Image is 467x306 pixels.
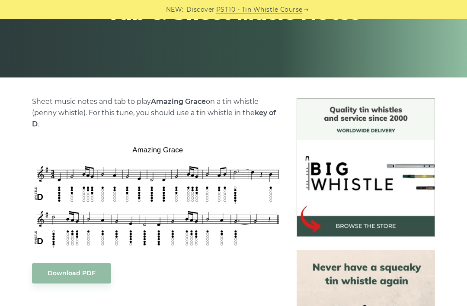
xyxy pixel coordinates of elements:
a: Download PDF [32,263,111,283]
span: Discover [186,5,215,15]
strong: Amazing Grace [151,97,206,106]
strong: key of D [32,109,276,128]
a: PST10 - Tin Whistle Course [216,5,303,15]
img: Amazing Grace Tin Whistle Tab & Sheet Music [32,143,284,250]
p: Sheet music notes and tab to play on a tin whistle (penny whistle). For this tune, you should use... [32,96,284,130]
span: NEW: [166,5,184,15]
img: BigWhistle Tin Whistle Store [297,98,435,237]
